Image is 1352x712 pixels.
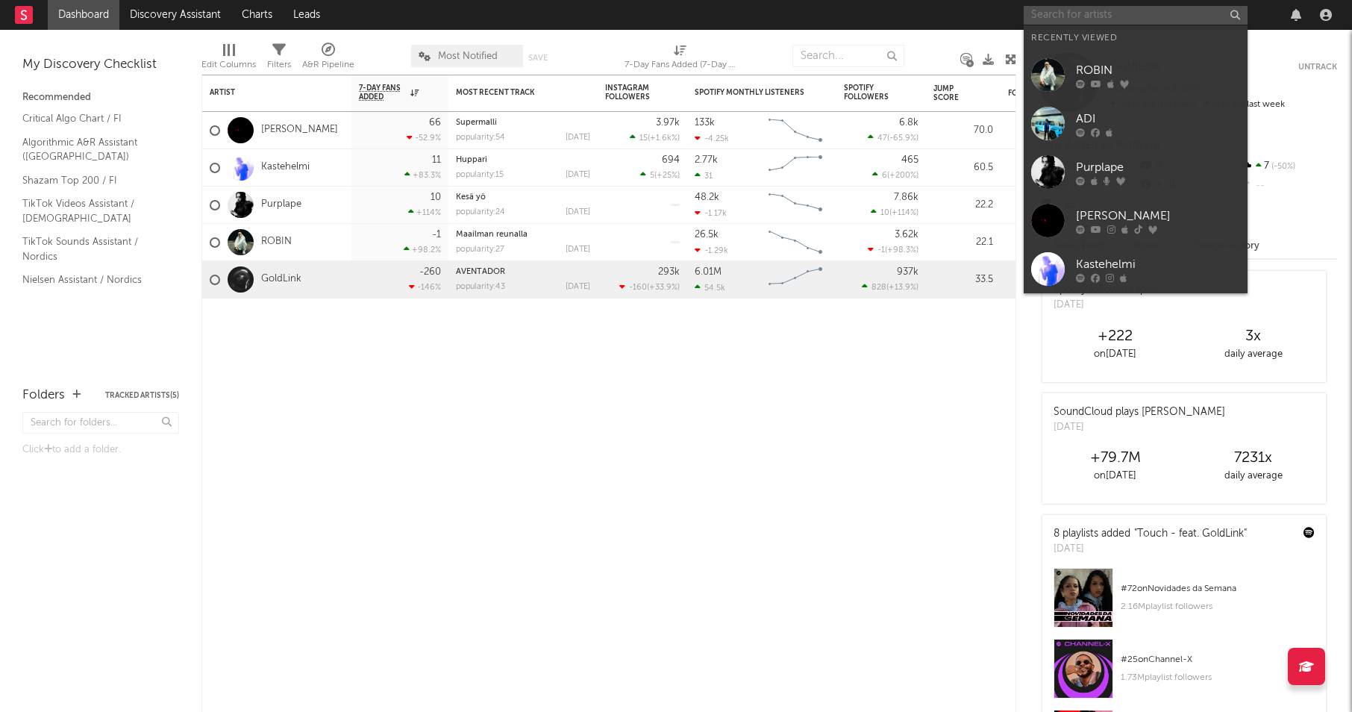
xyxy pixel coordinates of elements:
div: [DATE] [566,208,590,216]
div: 11 [432,155,441,165]
span: +114 % [892,209,916,217]
div: [DATE] [566,134,590,142]
a: Kesä yö [456,193,486,202]
a: Algorithmic A&R Assistant ([GEOGRAPHIC_DATA]) [22,134,164,165]
div: -1 [432,230,441,240]
a: Critical Algo Chart / FI [22,110,164,127]
div: 937k [897,267,918,277]
svg: Chart title [762,112,829,149]
div: SoundCloud plays [PERSON_NAME] [1054,405,1225,420]
a: ADI [1024,99,1248,148]
div: 2.77k [695,155,718,165]
div: Recommended [22,89,179,107]
div: ( ) [868,133,918,143]
span: 7-Day Fans Added [359,84,407,102]
div: ( ) [872,170,918,180]
span: 15 [639,134,648,143]
div: 6.8k [899,118,918,128]
a: Maailman reunalla [456,231,528,239]
div: [DATE] [566,283,590,291]
span: +98.3 % [887,246,916,254]
div: +222 [1046,328,1184,346]
div: +114 % [408,207,441,217]
span: +33.9 % [649,284,677,292]
div: ( ) [868,245,918,254]
span: +13.9 % [889,284,916,292]
svg: Chart title [762,149,829,187]
div: Kesä yö [456,193,590,202]
div: 31 [695,171,713,181]
span: -50 % [1269,163,1295,171]
div: Maailman reunalla [456,231,590,239]
div: 3.62k [895,230,918,240]
a: Huppari [456,156,487,164]
a: [PERSON_NAME] [261,124,338,137]
div: Artist [210,88,322,97]
a: Purplape [1024,148,1248,196]
div: +98.2 % [404,245,441,254]
a: Shazam Top 200 / FI [22,172,164,189]
div: 26.5k [695,230,719,240]
div: 293k [658,267,680,277]
div: Supermalli [456,119,590,127]
span: +200 % [889,172,916,180]
svg: Chart title [762,261,829,299]
div: A&R Pipeline [302,37,354,81]
div: 7-Day Fans Added (7-Day Fans Added) [625,56,736,74]
div: [DATE] [1054,298,1159,313]
div: Click to add a folder. [22,441,179,459]
svg: Chart title [762,187,829,224]
div: 2.16M playlist followers [1121,598,1315,616]
div: 3 x [1184,328,1322,346]
span: -1 [877,246,885,254]
a: ROBIN [261,236,292,249]
div: Filters [267,37,291,81]
div: +83.3 % [404,170,441,180]
div: daily average [1184,346,1322,363]
button: Untrack [1298,60,1337,75]
span: +25 % [657,172,677,180]
div: +79.7M [1046,449,1184,467]
div: 6.01M [695,267,722,277]
a: [PERSON_NAME] [1024,196,1248,245]
input: Search for folders... [22,412,179,434]
div: 22.1 [933,234,993,252]
div: [PERSON_NAME] [1076,207,1240,225]
div: My Discovery Checklist [22,56,179,74]
div: -260 [419,267,441,277]
div: Jump Score [933,84,971,102]
div: popularity: 43 [456,283,505,291]
a: #25onChannel-X1.73Mplaylist followers [1042,639,1326,710]
div: [DATE] [1054,542,1247,557]
a: TikTok Sounds Assistant / Nordics [22,234,164,264]
div: 7-Day Fans Added (7-Day Fans Added) [625,37,736,81]
div: popularity: 54 [456,134,505,142]
div: Recently Viewed [1031,29,1240,47]
div: ( ) [630,133,680,143]
div: popularity: 24 [456,208,505,216]
div: popularity: 27 [456,246,504,254]
div: 8 playlists added [1054,526,1247,542]
div: ROBIN [1076,61,1240,79]
button: Save [528,54,548,62]
div: 465 [901,155,918,165]
div: 7231 x [1184,449,1322,467]
div: 70.0 [933,122,993,140]
div: popularity: 15 [456,171,504,179]
div: Purplape [1076,158,1240,176]
div: 60.5 [933,159,993,177]
div: # 25 on Channel-X [1121,651,1315,669]
div: Edit Columns [201,56,256,74]
div: [DATE] [1054,420,1225,435]
a: GoldLink [261,273,301,286]
a: ROBIN [1024,51,1248,99]
div: -52.9 % [407,133,441,143]
div: 3.97k [656,118,680,128]
div: 694 [662,155,680,165]
span: 5 [650,172,654,180]
a: Kastehelmi [261,161,310,174]
div: 1.73M playlist followers [1121,669,1315,687]
div: Spotify Monthly Listeners [695,88,807,97]
div: -1.17k [695,208,727,218]
div: -4.25k [695,134,729,143]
